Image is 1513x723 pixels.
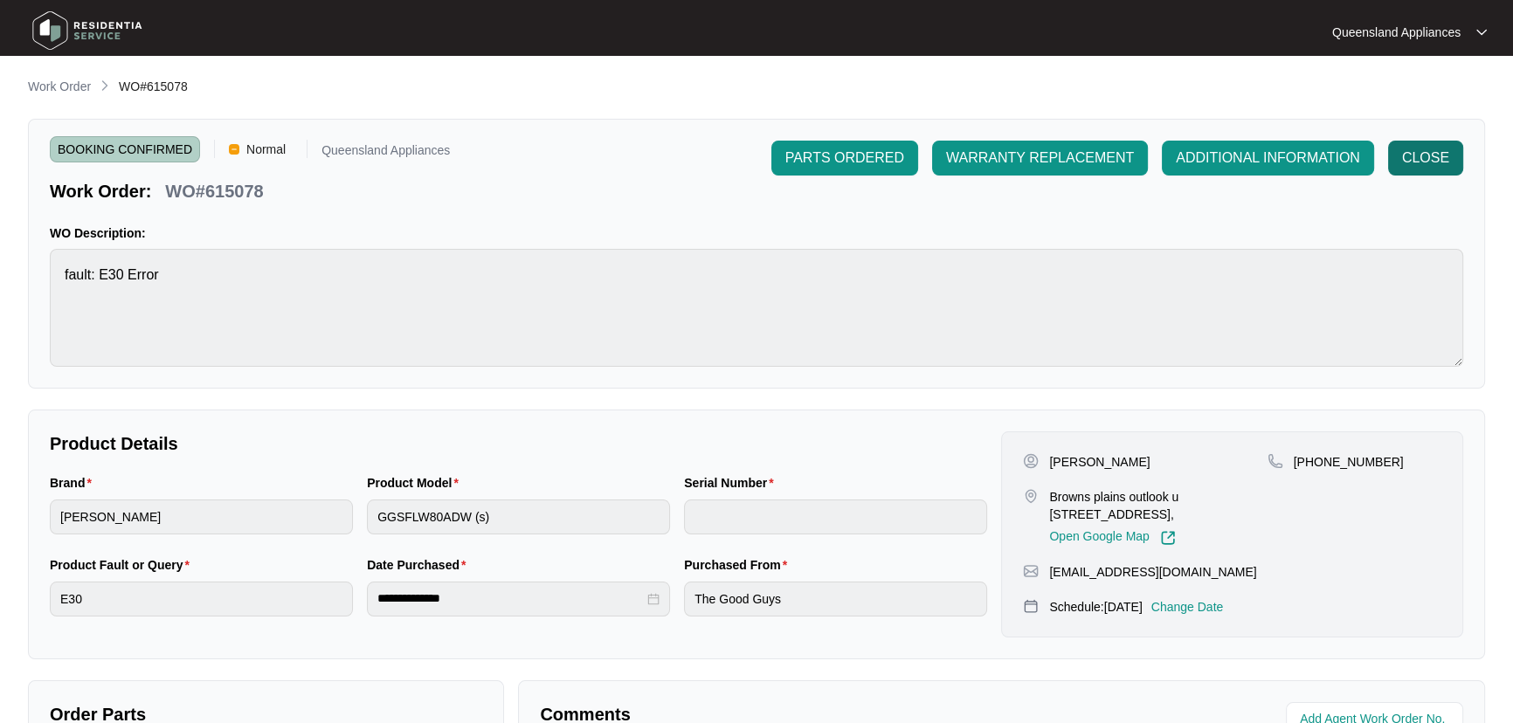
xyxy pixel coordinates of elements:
[50,249,1463,367] textarea: fault: E30 Error
[1268,453,1283,469] img: map-pin
[684,499,987,534] input: Serial Number
[1049,598,1142,616] p: Schedule: [DATE]
[1402,148,1449,169] span: CLOSE
[367,499,670,534] input: Product Model
[1023,563,1039,579] img: map-pin
[1049,488,1267,523] p: Browns plains outlook u [STREET_ADDRESS],
[1176,148,1360,169] span: ADDITIONAL INFORMATION
[1049,563,1256,581] p: [EMAIL_ADDRESS][DOMAIN_NAME]
[28,78,91,95] p: Work Order
[1332,24,1461,41] p: Queensland Appliances
[1160,530,1176,546] img: Link-External
[239,136,293,162] span: Normal
[119,79,188,93] span: WO#615078
[946,148,1134,169] span: WARRANTY REPLACEMENT
[50,556,197,574] label: Product Fault or Query
[377,589,644,608] input: Date Purchased
[50,474,99,492] label: Brand
[24,78,94,97] a: Work Order
[932,141,1148,176] button: WARRANTY REPLACEMENT
[684,582,987,616] input: Purchased From
[1023,453,1039,469] img: user-pin
[1162,141,1374,176] button: ADDITIONAL INFORMATION
[1023,598,1039,614] img: map-pin
[321,144,450,162] p: Queensland Appliances
[1151,598,1224,616] p: Change Date
[1049,453,1150,471] p: [PERSON_NAME]
[1476,28,1487,37] img: dropdown arrow
[684,474,780,492] label: Serial Number
[50,499,353,534] input: Brand
[50,224,1463,242] p: WO Description:
[785,148,904,169] span: PARTS ORDERED
[50,431,987,456] p: Product Details
[367,474,466,492] label: Product Model
[165,179,263,203] p: WO#615078
[684,556,794,574] label: Purchased From
[1388,141,1463,176] button: CLOSE
[50,179,151,203] p: Work Order:
[229,144,239,155] img: Vercel Logo
[50,136,200,162] span: BOOKING CONFIRMED
[50,582,353,616] input: Product Fault or Query
[367,556,473,574] label: Date Purchased
[98,79,112,93] img: chevron-right
[26,4,149,57] img: residentia service logo
[1023,488,1039,504] img: map-pin
[1049,530,1175,546] a: Open Google Map
[771,141,918,176] button: PARTS ORDERED
[1294,453,1404,471] p: [PHONE_NUMBER]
